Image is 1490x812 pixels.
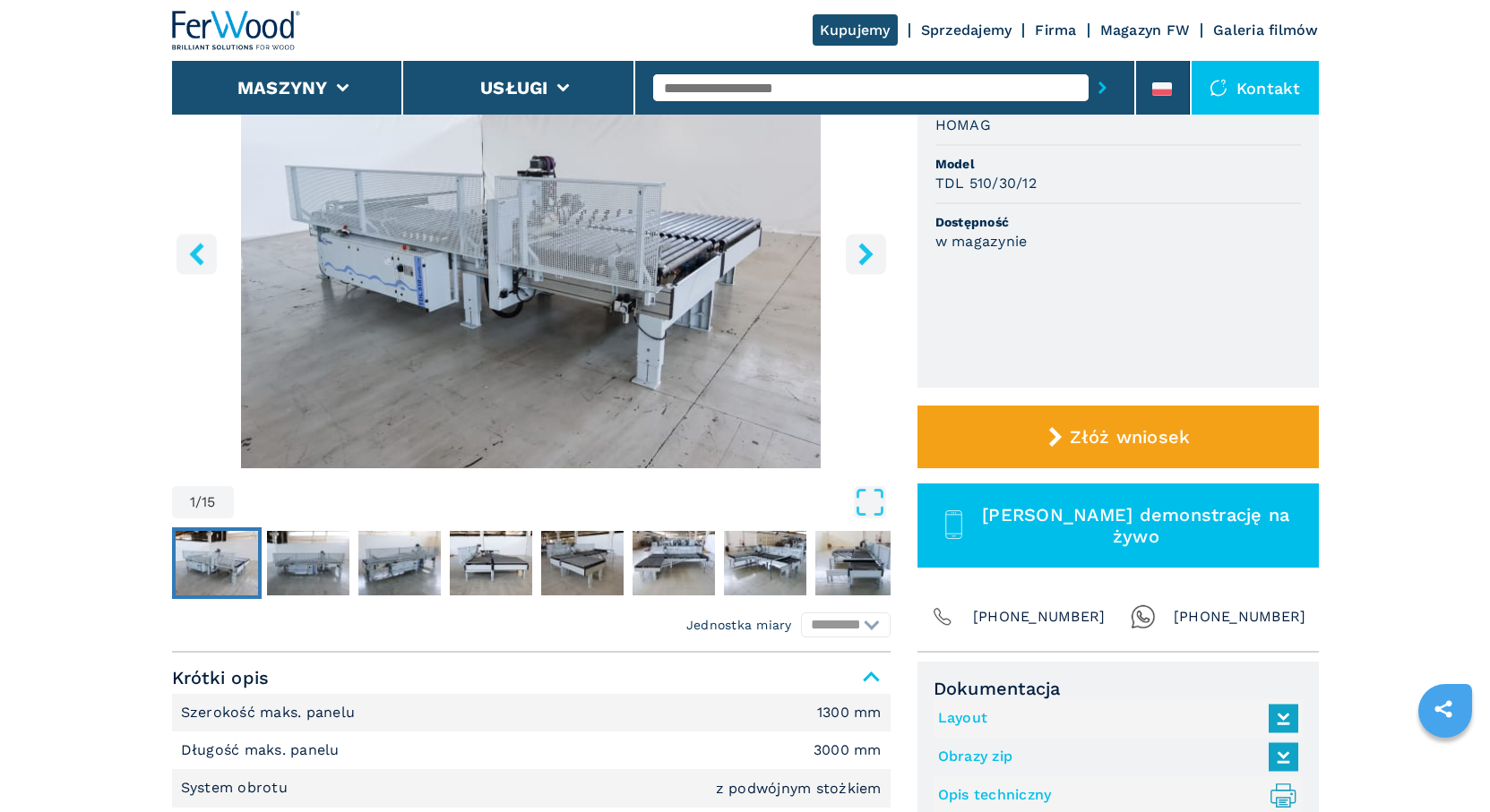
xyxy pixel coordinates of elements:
a: sharethis [1421,687,1466,731]
span: 15 [202,495,216,509]
div: Go to Slide 1 [172,34,891,468]
span: 1 [190,495,195,509]
button: Go to Slide 2 [263,527,353,599]
a: Galeria filmów [1213,21,1319,38]
img: Whatsapp [1131,604,1156,629]
button: Go to Slide 1 [172,527,262,599]
button: Usługi [480,77,548,98]
button: Go to Slide 3 [355,527,444,599]
button: Open Fullscreen [238,486,886,518]
a: Firma [1035,21,1076,38]
button: Go to Slide 4 [446,527,536,599]
iframe: Chat [1414,731,1477,799]
img: 57421611c3927dd0ab75b442239c66bb [450,531,532,595]
img: Ferwood [172,11,301,50]
em: 1300 mm [817,705,882,720]
button: right-button [846,234,886,274]
a: Sprzedajemy [921,21,1012,38]
a: Kupujemy [813,14,898,46]
span: Krótki opis [172,662,891,694]
button: Go to Slide 7 [720,527,810,599]
button: submit-button [1089,67,1116,108]
img: c619f10e6609437b761ee2259279c8a3 [267,531,349,595]
h3: TDL 510/30/12 [935,173,1037,193]
img: Obrotnice Płyt HOMAG TDL 510/30/12 [172,34,891,468]
span: [PHONE_NUMBER] [973,604,1106,629]
button: Go to Slide 6 [629,527,719,599]
div: Kontakt [1192,61,1319,115]
span: Dokumentacja [934,678,1303,699]
button: Go to Slide 8 [812,527,901,599]
span: [PHONE_NUMBER] [1174,604,1306,629]
button: Go to Slide 5 [538,527,627,599]
p: System obrotu [181,778,293,798]
a: Layout [938,704,1289,733]
span: [PERSON_NAME] demonstrację na żywo [974,504,1297,547]
img: 51fd67c0134891b968813323d62f520e [176,531,258,595]
span: Model [935,155,1301,173]
img: e00e28e0809c73e44a9ae1e6bbd8602e [724,531,806,595]
img: 4e8980d3d7a8610c57d8674cf854cc45 [815,531,898,595]
button: left-button [177,234,217,274]
img: 43700fdaa946f4c5bfeb7723762a8ca1 [633,531,715,595]
span: / [195,495,202,509]
img: 304bc0206e9d56f7a689d0ffa52b3377 [541,531,624,595]
span: Dostępność [935,213,1301,231]
button: Złóż wniosek [917,406,1319,468]
span: Złóż wniosek [1070,426,1190,448]
button: [PERSON_NAME] demonstrację na żywo [917,483,1319,568]
h3: w magazynie [935,231,1028,252]
p: Szerokość maks. panelu [181,703,360,722]
em: 3000 mm [814,743,882,757]
nav: Thumbnail Navigation [172,527,891,599]
em: z podwójnym stożkiem [716,782,882,796]
a: Obrazy zip [938,742,1289,772]
h3: HOMAG [935,115,991,135]
p: Długość maks. panelu [181,740,344,760]
em: Jednostka miary [686,616,792,634]
a: Opis techniczny [938,781,1289,810]
img: Phone [930,604,955,629]
img: 197bcd833f4a3b034c9bb7522991e6c3 [358,531,441,595]
a: Magazyn FW [1100,21,1191,38]
img: Kontakt [1210,79,1227,97]
button: Maszyny [237,77,328,98]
